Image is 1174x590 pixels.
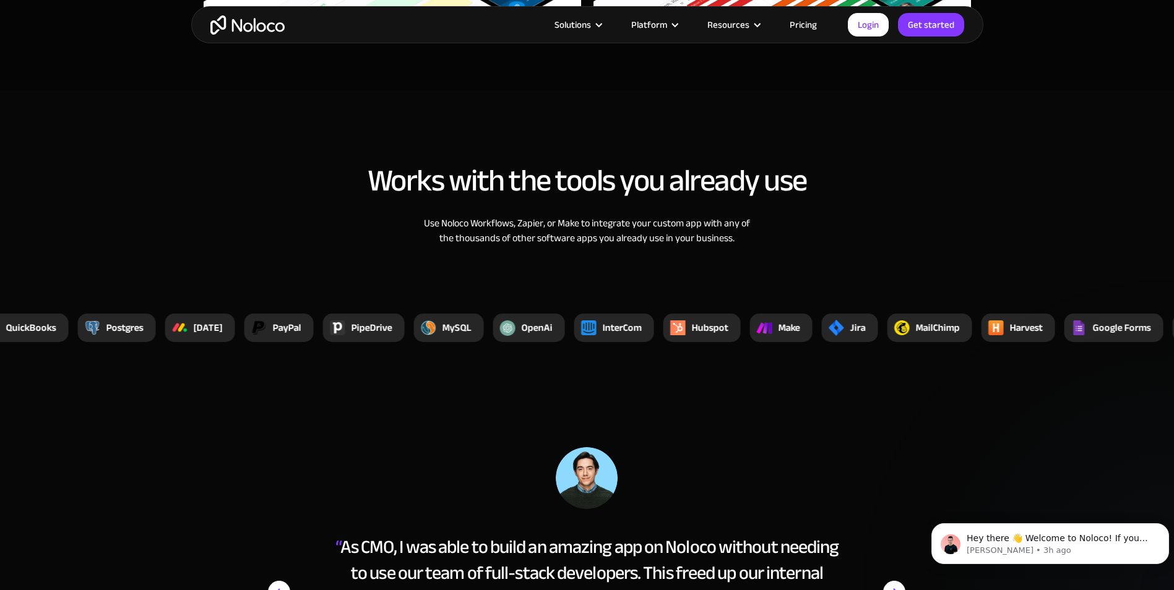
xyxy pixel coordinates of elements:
div: Solutions [555,17,591,33]
div: InterCom [603,320,642,335]
iframe: Intercom notifications message [926,497,1174,584]
a: home [210,15,285,35]
div: Resources [707,17,749,33]
div: PayPal [273,320,301,335]
span: “ [335,529,340,564]
h2: Works with the tools you already use [204,164,971,197]
div: OpenAi [522,320,553,335]
div: Hubspot [692,320,728,335]
div: MailChimp [916,320,960,335]
a: Get started [898,13,964,36]
div: Google Forms [1093,320,1151,335]
div: Postgres [106,320,144,335]
div: [DATE] [194,320,223,335]
div: Make [779,320,800,335]
div: Use Noloco Workflows, Zapier, or Make to integrate your custom app with any of the thousands of o... [423,216,751,246]
div: Platform [616,17,692,33]
div: QuickBooks [6,320,56,335]
div: Solutions [539,17,616,33]
div: Jira [850,320,866,335]
div: Platform [631,17,667,33]
div: Harvest [1010,320,1043,335]
a: Login [848,13,889,36]
a: Pricing [774,17,832,33]
div: MySQL [442,320,472,335]
div: PipeDrive [352,320,392,335]
div: Resources [692,17,774,33]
